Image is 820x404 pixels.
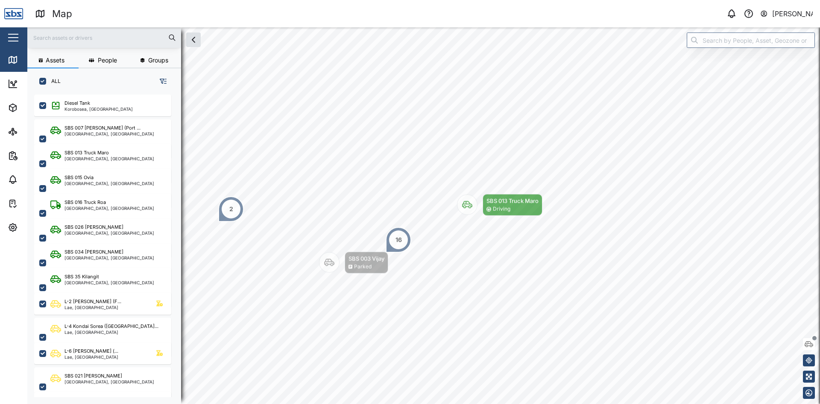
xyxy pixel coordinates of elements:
[319,252,388,274] div: Map marker
[486,197,539,205] div: SBS 013 Truck Maro
[98,57,117,63] span: People
[64,224,123,231] div: SBS 026 [PERSON_NAME]
[64,149,109,156] div: SBS 013 Truck Maro
[22,79,61,88] div: Dashboard
[34,91,181,397] div: grid
[457,194,542,216] div: Map marker
[687,32,815,48] input: Search by People, Asset, Geozone or Place
[22,223,53,232] div: Settings
[64,132,154,136] div: [GEOGRAPHIC_DATA], [GEOGRAPHIC_DATA]
[386,227,411,253] div: Map marker
[46,78,61,85] label: ALL
[229,204,233,214] div: 2
[64,305,121,310] div: Lae, [GEOGRAPHIC_DATA]
[64,273,99,280] div: SBS 35 Kilangit
[22,127,43,136] div: Sites
[772,9,813,19] div: [PERSON_NAME]
[64,181,154,186] div: [GEOGRAPHIC_DATA], [GEOGRAPHIC_DATA]
[218,196,244,222] div: Map marker
[22,199,46,208] div: Tasks
[148,57,168,63] span: Groups
[64,206,154,210] div: [GEOGRAPHIC_DATA], [GEOGRAPHIC_DATA]
[760,8,813,20] button: [PERSON_NAME]
[64,199,106,206] div: SBS 016 Truck Roa
[64,231,154,235] div: [GEOGRAPHIC_DATA], [GEOGRAPHIC_DATA]
[4,4,23,23] img: Main Logo
[64,298,121,305] div: L-2 [PERSON_NAME] (F...
[64,256,154,260] div: [GEOGRAPHIC_DATA], [GEOGRAPHIC_DATA]
[22,55,41,65] div: Map
[64,174,94,181] div: SBS 015 Ovia
[32,31,176,44] input: Search assets or drivers
[64,248,123,256] div: SBS 034 [PERSON_NAME]
[64,355,118,359] div: Lae, [GEOGRAPHIC_DATA]
[64,330,158,334] div: Lae, [GEOGRAPHIC_DATA]
[64,124,141,132] div: SBS 007 [PERSON_NAME] (Port ...
[395,235,402,245] div: 16
[354,263,372,271] div: Parked
[348,254,384,263] div: SBS 003 Vijay
[64,380,154,384] div: [GEOGRAPHIC_DATA], [GEOGRAPHIC_DATA]
[46,57,64,63] span: Assets
[64,348,118,355] div: L-6 [PERSON_NAME] (...
[27,27,820,404] canvas: Map
[64,100,90,107] div: Diesel Tank
[22,103,49,112] div: Assets
[22,151,51,160] div: Reports
[493,205,510,213] div: Driving
[64,372,122,380] div: SBS 021 [PERSON_NAME]
[22,175,49,184] div: Alarms
[64,280,154,285] div: [GEOGRAPHIC_DATA], [GEOGRAPHIC_DATA]
[64,107,133,111] div: Korobosea, [GEOGRAPHIC_DATA]
[64,156,154,161] div: [GEOGRAPHIC_DATA], [GEOGRAPHIC_DATA]
[64,323,158,330] div: L-4 Kondai Sorea ([GEOGRAPHIC_DATA]...
[52,6,72,21] div: Map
